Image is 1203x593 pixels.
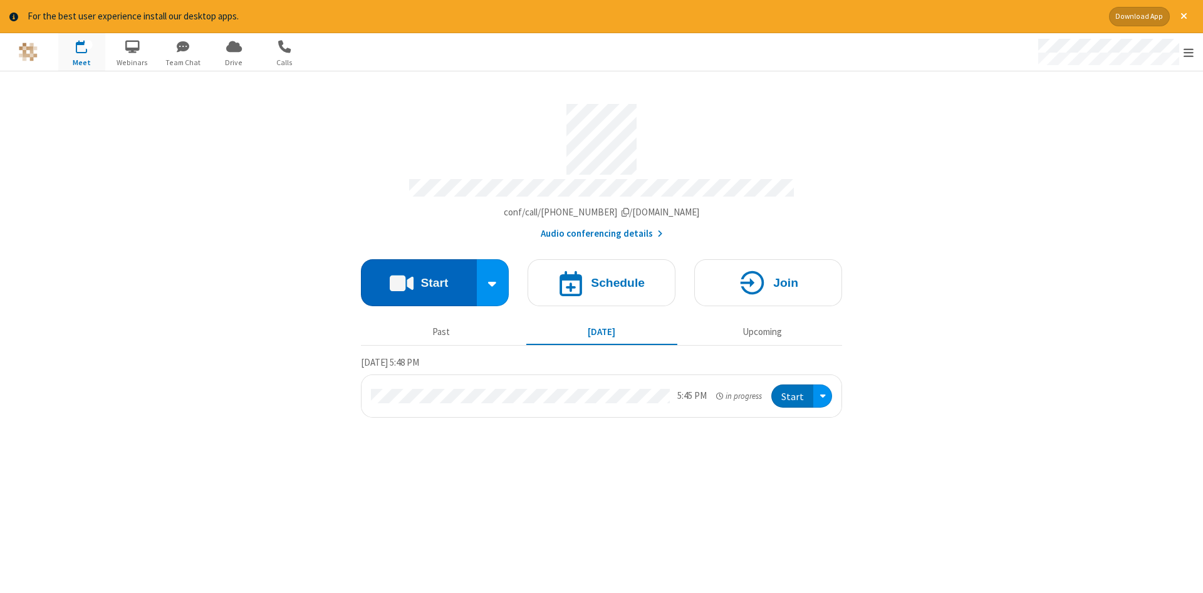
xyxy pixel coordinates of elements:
[361,356,419,368] span: [DATE] 5:48 PM
[19,43,38,61] img: QA Selenium DO NOT DELETE OR CHANGE
[687,321,838,344] button: Upcoming
[1109,7,1170,26] button: Download App
[420,277,448,289] h4: Start
[504,206,700,218] span: Copy my meeting room link
[526,321,677,344] button: [DATE]
[28,9,1100,24] div: For the best user experience install our desktop apps.
[477,259,509,306] div: Start conference options
[541,227,663,241] button: Audio conferencing details
[366,321,517,344] button: Past
[4,33,51,71] button: Logo
[85,40,93,49] div: 1
[677,389,707,403] div: 5:45 PM
[504,205,700,220] button: Copy my meeting room linkCopy my meeting room link
[160,57,207,68] span: Team Chat
[771,384,813,408] button: Start
[813,384,832,408] div: Open menu
[361,95,842,240] section: Account details
[1174,7,1194,26] button: Close alert
[1026,33,1203,71] div: Open menu
[694,259,842,306] button: Join
[361,355,842,418] section: Today's Meetings
[261,57,308,68] span: Calls
[773,277,798,289] h4: Join
[58,57,105,68] span: Meet
[591,277,645,289] h4: Schedule
[528,259,675,306] button: Schedule
[211,57,258,68] span: Drive
[716,390,762,402] em: in progress
[361,259,477,306] button: Start
[109,57,156,68] span: Webinars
